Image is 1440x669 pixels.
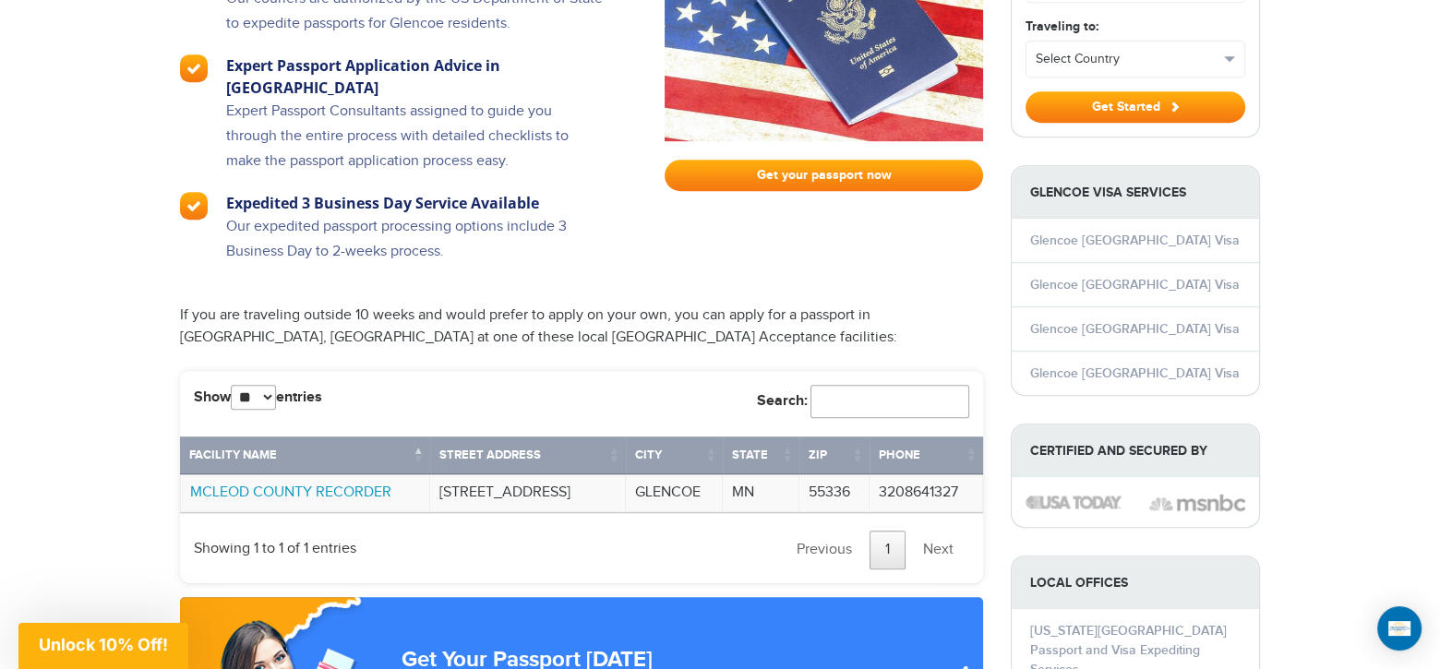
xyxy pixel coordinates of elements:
[226,192,606,214] h3: Expedited 3 Business Day Service Available
[723,436,799,474] th: State: activate to sort column ascending
[430,474,626,512] td: [STREET_ADDRESS]
[231,385,276,410] select: Showentries
[781,531,868,569] a: Previous
[190,484,391,501] a: MCLEOD COUNTY RECORDER
[1012,424,1259,477] strong: Certified and Secured by
[1012,166,1259,219] strong: Glencoe Visa Services
[1036,50,1218,68] span: Select Country
[194,385,322,410] label: Show entries
[1377,606,1422,651] div: Open Intercom Messenger
[1026,91,1245,123] button: Get Started
[194,527,356,560] div: Showing 1 to 1 of 1 entries
[226,99,606,192] p: Expert Passport Consultants assigned to guide you through the entire process with detailed checkl...
[1149,492,1245,514] img: image description
[180,436,430,474] th: Facility Name: activate to sort column descending
[626,474,723,512] td: GLENCOE
[665,160,983,191] a: Get your passport now
[430,436,626,474] th: Street Address: activate to sort column ascending
[870,531,906,569] a: 1
[226,214,606,282] p: Our expedited passport processing options include 3 Business Day to 2-weeks process.
[799,474,870,512] td: 55336
[1026,496,1122,508] img: image description
[1030,277,1240,293] a: Glencoe [GEOGRAPHIC_DATA] Visa
[1012,556,1259,609] strong: LOCAL OFFICES
[757,385,969,418] label: Search:
[626,436,723,474] th: City: activate to sort column ascending
[870,474,983,512] td: 3208641327
[1026,17,1098,36] label: Traveling to:
[799,436,870,474] th: Zip: activate to sort column ascending
[1030,233,1240,248] a: Glencoe [GEOGRAPHIC_DATA] Visa
[39,635,168,654] span: Unlock 10% Off!
[18,623,188,669] div: Unlock 10% Off!
[810,385,969,418] input: Search:
[907,531,969,569] a: Next
[1030,365,1240,381] a: Glencoe [GEOGRAPHIC_DATA] Visa
[1030,321,1240,337] a: Glencoe [GEOGRAPHIC_DATA] Visa
[180,305,983,349] p: If you are traveling outside 10 weeks and would prefer to apply on your own, you can apply for a ...
[1026,42,1244,77] button: Select Country
[870,436,983,474] th: Phone: activate to sort column ascending
[723,474,799,512] td: MN
[226,54,606,99] h3: Expert Passport Application Advice in [GEOGRAPHIC_DATA]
